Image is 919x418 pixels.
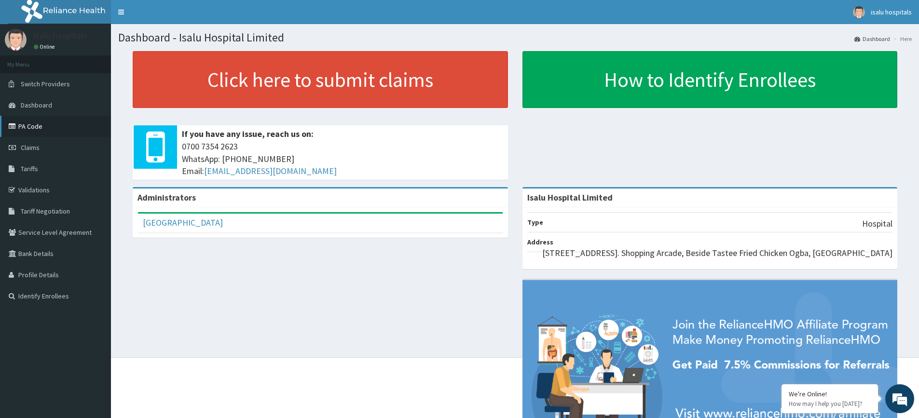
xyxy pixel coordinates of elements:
b: Type [527,218,543,227]
strong: Isalu Hospital Limited [527,192,613,203]
p: How may I help you today? [789,400,871,408]
h1: Dashboard - Isalu Hospital Limited [118,31,912,44]
a: Dashboard [854,35,890,43]
span: 0700 7354 2623 WhatsApp: [PHONE_NUMBER] Email: [182,140,503,177]
div: We're Online! [789,390,871,398]
span: Tariffs [21,164,38,173]
a: Click here to submit claims [133,51,508,108]
span: Dashboard [21,101,52,109]
a: [EMAIL_ADDRESS][DOMAIN_NAME] [204,165,337,176]
a: [GEOGRAPHIC_DATA] [143,217,223,228]
span: Claims [21,143,40,152]
b: If you have any issue, reach us on: [182,128,314,139]
p: Hospital [862,217,892,230]
span: Switch Providers [21,80,70,88]
img: User Image [5,29,27,51]
p: isalu hospitals [34,31,87,40]
b: Address [527,238,553,246]
img: User Image [853,6,865,18]
span: isalu hospitals [871,8,912,16]
span: Tariff Negotiation [21,207,70,216]
p: [STREET_ADDRESS]. Shopping Arcade, Beside Tastee Fried Chicken Ogba, [GEOGRAPHIC_DATA] [542,247,892,259]
li: Here [891,35,912,43]
a: Online [34,43,57,50]
a: How to Identify Enrollees [522,51,898,108]
b: Administrators [137,192,196,203]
